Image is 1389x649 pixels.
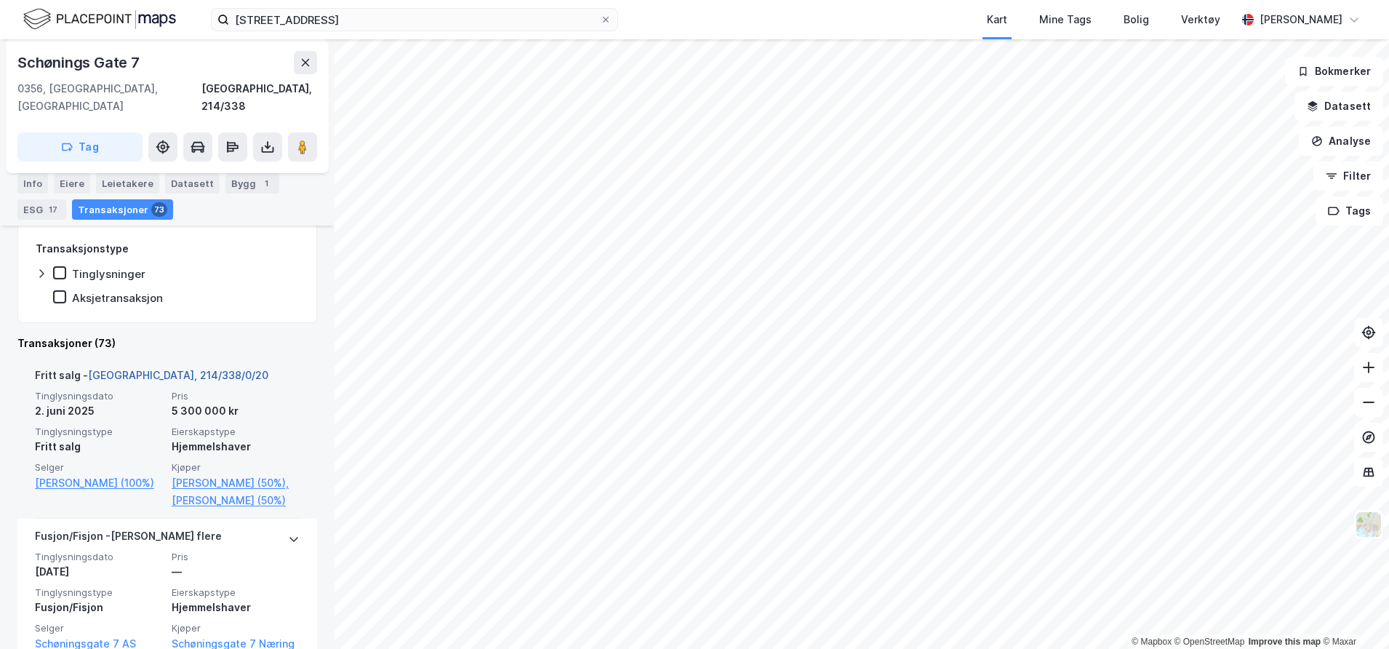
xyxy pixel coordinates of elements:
span: Eierskapstype [172,426,300,438]
a: [GEOGRAPHIC_DATA], 214/338/0/20 [88,369,268,381]
div: Kart [987,11,1007,28]
span: Eierskapstype [172,586,300,599]
div: [GEOGRAPHIC_DATA], 214/338 [201,80,317,115]
div: Fritt salg - [35,367,268,390]
span: Tinglysningsdato [35,551,163,563]
span: Tinglysningstype [35,426,163,438]
div: Fusjon/Fisjon - [PERSON_NAME] flere [35,527,222,551]
span: Selger [35,461,163,474]
div: Fritt salg [35,438,163,455]
img: logo.f888ab2527a4732fd821a326f86c7f29.svg [23,7,176,32]
button: Bokmerker [1285,57,1383,86]
span: Pris [172,551,300,563]
div: Info [17,173,48,194]
div: 17 [46,202,60,217]
div: Tinglysninger [72,267,145,281]
div: Datasett [165,173,220,194]
span: Pris [172,390,300,402]
div: Schønings Gate 7 [17,51,143,74]
div: Bygg [225,173,279,194]
div: Hjemmelshaver [172,438,300,455]
div: Kontrollprogram for chat [1316,579,1389,649]
div: 73 [151,202,167,217]
a: [PERSON_NAME] (50%) [172,492,300,509]
a: [PERSON_NAME] (100%) [35,474,163,492]
button: Tags [1316,196,1383,226]
div: [PERSON_NAME] [1260,11,1342,28]
div: 0356, [GEOGRAPHIC_DATA], [GEOGRAPHIC_DATA] [17,80,201,115]
div: Eiere [54,173,90,194]
span: Tinglysningsdato [35,390,163,402]
button: Filter [1313,162,1383,191]
span: Tinglysningstype [35,586,163,599]
div: 1 [259,176,273,191]
iframe: Chat Widget [1316,579,1389,649]
div: [DATE] [35,563,163,581]
div: Aksjetransaksjon [72,291,163,305]
div: 5 300 000 kr [172,402,300,420]
div: ESG [17,199,66,220]
div: Transaksjonstype [36,240,129,258]
a: OpenStreetMap [1174,637,1245,647]
div: Bolig [1124,11,1149,28]
div: 2. juni 2025 [35,402,163,420]
input: Søk på adresse, matrikkel, gårdeiere, leietakere eller personer [229,9,600,31]
span: Kjøper [172,461,300,474]
div: Transaksjoner (73) [17,335,317,352]
div: — [172,563,300,581]
span: Selger [35,622,163,634]
div: Leietakere [96,173,159,194]
div: Verktøy [1181,11,1220,28]
button: Datasett [1294,92,1383,121]
button: Tag [17,132,143,162]
div: Mine Tags [1039,11,1092,28]
div: Hjemmelshaver [172,599,300,616]
img: Z [1355,511,1382,538]
a: [PERSON_NAME] (50%), [172,474,300,492]
button: Analyse [1299,127,1383,156]
span: Kjøper [172,622,300,634]
div: Transaksjoner [72,199,173,220]
a: Mapbox [1132,637,1172,647]
div: Fusjon/Fisjon [35,599,163,616]
a: Improve this map [1249,637,1321,647]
